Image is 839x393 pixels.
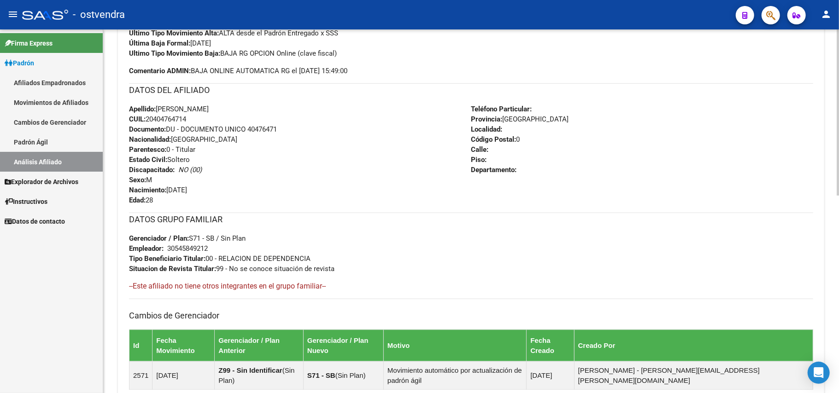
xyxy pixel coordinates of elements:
[303,361,383,389] td: ( )
[471,125,503,133] strong: Localidad:
[153,329,215,361] th: Fecha Movimiento
[129,156,167,164] strong: Estado Civil:
[808,362,830,384] div: Open Intercom Messenger
[5,196,47,207] span: Instructivos
[129,213,813,226] h3: DATOS GRUPO FAMILIAR
[129,125,166,133] strong: Documento:
[129,234,246,243] span: S71 - SB / Sin Plan
[5,177,78,187] span: Explorador de Archivos
[5,58,34,68] span: Padrón
[471,115,569,123] span: [GEOGRAPHIC_DATA]
[471,135,516,144] strong: Código Postal:
[129,145,195,154] span: 0 - Titular
[129,281,813,291] h4: --Este afiliado no tiene otros integrantes en el grupo familiar--
[129,234,189,243] strong: Gerenciador / Plan:
[129,49,337,58] span: BAJA RG OPCION Online (clave fiscal)
[129,176,152,184] span: M
[574,329,813,361] th: Creado Por
[471,115,503,123] strong: Provincia:
[129,39,190,47] strong: Última Baja Formal:
[129,265,216,273] strong: Situacion de Revista Titular:
[129,186,166,194] strong: Nacimiento:
[129,84,813,97] h3: DATOS DEL AFILIADO
[73,5,125,25] span: - ostvendra
[471,156,487,164] strong: Piso:
[383,361,526,389] td: Movimiento automático por actualización de padrón ágil
[153,361,215,389] td: [DATE]
[527,361,574,389] td: [DATE]
[129,29,219,37] strong: Ultimo Tipo Movimiento Alta:
[338,371,364,379] span: Sin Plan
[471,135,520,144] span: 0
[215,329,304,361] th: Gerenciador / Plan Anterior
[129,115,186,123] span: 20404764714
[471,105,532,113] strong: Teléfono Particular:
[307,371,335,379] strong: S71 - SB
[303,329,383,361] th: Gerenciador / Plan Nuevo
[129,67,191,75] strong: Comentario ADMIN:
[5,38,53,48] span: Firma Express
[471,166,517,174] strong: Departamento:
[129,196,146,204] strong: Edad:
[129,29,338,37] span: ALTA desde el Padrón Entregado x SSS
[129,176,146,184] strong: Sexo:
[218,366,294,384] span: Sin Plan
[129,309,813,322] h3: Cambios de Gerenciador
[129,265,334,273] span: 99 - No se conoce situación de revista
[129,39,211,47] span: [DATE]
[129,115,146,123] strong: CUIL:
[129,329,153,361] th: Id
[821,9,832,20] mat-icon: person
[129,254,311,263] span: 00 - RELACION DE DEPENDENCIA
[129,166,175,174] strong: Discapacitado:
[129,145,166,154] strong: Parentesco:
[129,49,220,58] strong: Ultimo Tipo Movimiento Baja:
[129,105,209,113] span: [PERSON_NAME]
[129,105,156,113] strong: Apellido:
[129,125,277,133] span: DU - DOCUMENTO UNICO 40476471
[129,156,190,164] span: Soltero
[383,329,526,361] th: Motivo
[5,216,65,226] span: Datos de contacto
[129,254,205,263] strong: Tipo Beneficiario Titular:
[574,361,813,389] td: [PERSON_NAME] - [PERSON_NAME][EMAIL_ADDRESS][PERSON_NAME][DOMAIN_NAME]
[129,186,187,194] span: [DATE]
[129,244,164,253] strong: Empleador:
[129,135,237,144] span: [GEOGRAPHIC_DATA]
[471,145,489,154] strong: Calle:
[167,243,208,254] div: 30545849212
[129,66,347,76] span: BAJA ONLINE AUTOMATICA RG el [DATE] 15:49:00
[215,361,304,389] td: ( )
[527,329,574,361] th: Fecha Creado
[178,166,202,174] i: NO (00)
[218,366,282,374] strong: Z99 - Sin Identificar
[129,196,153,204] span: 28
[129,361,153,389] td: 2571
[129,135,171,144] strong: Nacionalidad:
[7,9,18,20] mat-icon: menu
